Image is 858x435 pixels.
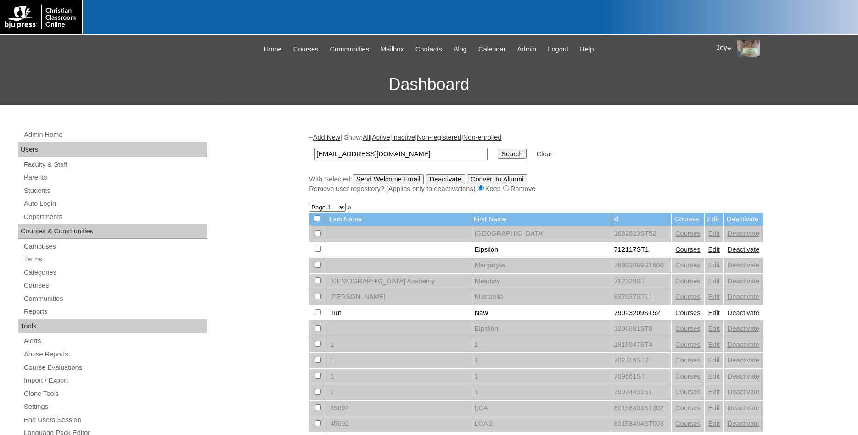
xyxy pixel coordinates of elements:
[610,226,671,242] td: 1682823ST52
[708,261,720,269] a: Edit
[675,246,701,253] a: Courses
[513,44,541,55] a: Admin
[471,226,610,242] td: [GEOGRAPHIC_DATA]
[610,369,671,384] td: 709661ST
[471,401,610,416] td: LCA
[23,362,207,373] a: Course Evaluations
[610,289,671,305] td: 697037ST11
[728,420,759,427] a: Deactivate
[415,44,442,55] span: Contacts
[326,274,471,289] td: [DEMOGRAPHIC_DATA] Academy
[353,174,424,184] input: Send Welcome Email
[417,134,461,141] a: Non-registered
[708,293,720,300] a: Edit
[326,401,471,416] td: 45692
[326,305,471,321] td: Tun
[314,148,488,160] input: Search
[728,293,759,300] a: Deactivate
[675,388,701,395] a: Courses
[610,401,671,416] td: 80158404ST002
[708,341,720,348] a: Edit
[467,174,527,184] input: Convert to Alumni
[675,261,701,269] a: Courses
[675,277,701,285] a: Courses
[580,44,594,55] span: Help
[23,198,207,209] a: Auto Login
[18,224,207,239] div: Courses & Communities
[264,44,282,55] span: Home
[289,44,323,55] a: Courses
[708,277,720,285] a: Edit
[728,246,759,253] a: Deactivate
[23,401,207,412] a: Settings
[376,44,409,55] a: Mailbox
[724,213,763,226] td: Deactivate
[705,213,723,226] td: Edit
[471,274,610,289] td: Meadow
[23,159,207,170] a: Faculty & Staff
[717,40,849,57] div: Joy
[708,325,720,332] a: Edit
[471,289,610,305] td: Michaella
[610,213,671,226] td: Id
[675,325,701,332] a: Courses
[471,258,610,273] td: Margaryta
[728,230,759,237] a: Deactivate
[675,230,701,237] a: Courses
[610,305,671,321] td: 79023209ST52
[471,337,610,353] td: 1
[326,369,471,384] td: 1
[728,309,759,316] a: Deactivate
[548,44,568,55] span: Logout
[18,142,207,157] div: Users
[392,134,415,141] a: Inactive
[708,388,720,395] a: Edit
[23,414,207,426] a: End Users Session
[708,356,720,364] a: Edit
[326,321,471,337] td: .
[23,211,207,223] a: Departments
[293,44,319,55] span: Courses
[737,40,760,57] img: Joy Dantz
[23,280,207,291] a: Courses
[708,246,720,253] a: Edit
[23,129,207,141] a: Admin Home
[672,213,704,226] td: Courses
[728,341,759,348] a: Deactivate
[449,44,471,55] a: Blog
[326,213,471,226] td: Last Name
[610,353,671,368] td: 702716ST2
[471,213,610,226] td: First Name
[309,133,763,193] div: + | Show: | | | |
[471,353,610,368] td: 1
[426,174,465,184] input: Deactivate
[708,309,720,316] a: Edit
[675,373,701,380] a: Courses
[23,267,207,278] a: Categories
[610,416,671,432] td: 80158404ST003
[326,353,471,368] td: 1
[5,64,853,105] h3: Dashboard
[463,134,502,141] a: Non-enrolled
[610,384,671,400] td: 79074431ST
[610,274,671,289] td: 712328ST
[259,44,286,55] a: Home
[708,404,720,412] a: Edit
[23,349,207,360] a: Abuse Reports
[309,184,763,194] div: Remove user repository? (Applies only to deactivations) Keep Remove
[23,306,207,317] a: Reports
[5,5,78,29] img: logo-white.png
[708,230,720,237] a: Edit
[23,335,207,347] a: Alerts
[471,416,610,432] td: LCA 2
[23,388,207,400] a: Clone Tools
[708,373,720,380] a: Edit
[23,254,207,265] a: Terms
[498,149,526,159] input: Search
[471,305,610,321] td: Naw
[471,321,610,337] td: Eipsilon
[326,384,471,400] td: 1
[363,134,370,141] a: All
[23,172,207,183] a: Parents
[675,420,701,427] a: Courses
